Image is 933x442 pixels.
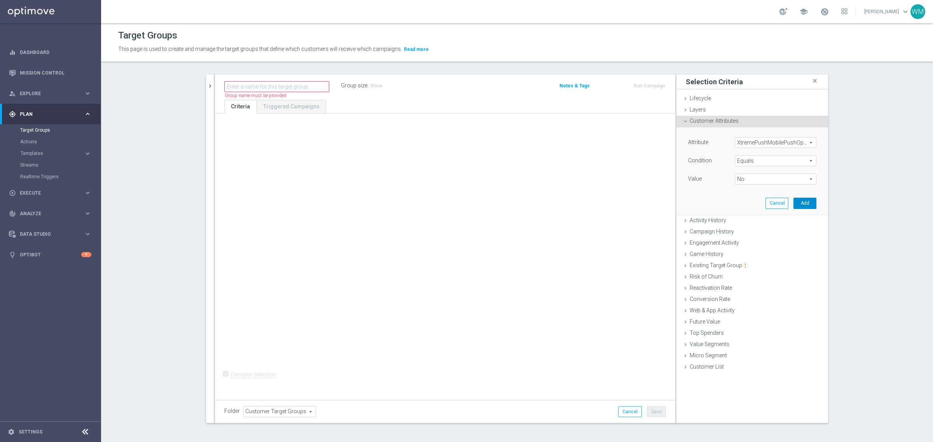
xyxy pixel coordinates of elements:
[20,150,92,157] button: Templates keyboard_arrow_right
[688,175,702,182] label: Value
[367,82,369,89] label: :
[20,91,84,96] span: Explore
[20,171,100,183] div: Realtime Triggers
[690,95,711,101] span: Lifecycle
[84,230,91,238] i: keyboard_arrow_right
[690,217,726,223] span: Activity History
[84,90,91,97] i: keyboard_arrow_right
[690,273,723,280] span: Risk of Churn
[9,244,91,265] div: Optibot
[9,63,91,83] div: Mission Control
[9,211,92,217] button: track_changes Analyze keyboard_arrow_right
[793,198,816,209] button: Add
[118,46,402,52] span: This page is used to create and manage the target groups that define which customers will receive...
[9,90,84,97] div: Explore
[81,252,91,257] div: 4
[341,82,367,89] label: Group size
[224,100,257,113] a: Criteria
[811,76,819,86] i: close
[84,150,91,157] i: keyboard_arrow_right
[21,151,84,156] div: Templates
[688,139,708,145] lable: Attribute
[9,231,84,238] div: Data Studio
[690,106,706,113] span: Layers
[690,240,739,246] span: Engagement Activity
[9,252,92,258] button: lightbulb Optibot 4
[9,190,92,196] button: play_circle_outline Execute keyboard_arrow_right
[690,318,720,325] span: Future Value
[21,151,76,156] span: Templates
[690,285,732,291] span: Reactivation Rate
[559,82,591,90] button: Notes & Tags
[20,63,91,83] a: Mission Control
[688,157,712,164] lable: Condition
[9,111,92,117] button: gps_fixed Plan keyboard_arrow_right
[690,118,739,124] span: Customer Attributes
[690,262,748,268] span: Existing Target Group
[20,139,81,145] a: Actions
[690,364,724,370] span: Customer List
[206,75,214,97] button: chevron_right
[20,42,91,63] a: Dashboard
[9,42,91,63] div: Dashboard
[20,174,81,180] a: Realtime Triggers
[224,408,240,414] label: Folder
[9,210,84,217] div: Analyze
[19,430,42,434] a: Settings
[20,159,100,171] div: Streams
[799,7,808,16] span: school
[9,190,16,197] i: play_circle_outline
[20,148,100,159] div: Templates
[9,251,16,258] i: lightbulb
[20,244,81,265] a: Optibot
[403,45,430,54] button: Read more
[9,111,84,118] div: Plan
[9,49,16,56] i: equalizer
[690,296,730,302] span: Conversion Rate
[690,251,723,257] span: Game History
[118,30,177,41] h1: Target Groups
[20,127,81,133] a: Target Groups
[690,352,727,358] span: Micro Segment
[863,6,910,17] a: [PERSON_NAME]keyboard_arrow_down
[9,190,84,197] div: Execute
[20,162,81,168] a: Streams
[8,428,15,435] i: settings
[686,77,743,86] h3: Selection Criteria
[224,81,329,92] input: Enter a name for this target group
[9,231,92,237] button: Data Studio keyboard_arrow_right
[9,70,92,76] button: Mission Control
[647,406,666,417] button: Save
[765,198,788,209] button: Cancel
[910,4,925,19] div: WM
[20,136,100,148] div: Actions
[690,330,724,336] span: Top Spenders
[20,211,84,216] span: Analyze
[690,307,735,313] span: Web & App Activity
[9,90,92,97] button: person_search Explore keyboard_arrow_right
[257,100,326,113] a: Triggered Campaigns
[9,49,92,56] button: equalizer Dashboard
[901,7,910,16] span: keyboard_arrow_down
[84,110,91,118] i: keyboard_arrow_right
[9,90,16,97] i: person_search
[20,112,84,117] span: Plan
[20,124,100,136] div: Target Groups
[20,232,84,237] span: Data Studio
[225,92,287,99] label: Group name must be provided
[9,210,16,217] i: track_changes
[690,228,734,235] span: Campaign History
[690,341,729,347] span: Value Segments
[84,210,91,217] i: keyboard_arrow_right
[206,82,214,90] i: chevron_right
[618,406,642,417] button: Cancel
